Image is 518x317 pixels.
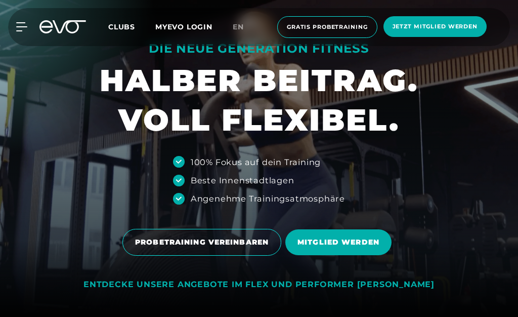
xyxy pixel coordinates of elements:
div: Beste Innenstadtlagen [191,174,294,186]
a: PROBETRAINING VEREINBAREN [122,221,285,263]
div: ENTDECKE UNSERE ANGEBOTE IM FLEX UND PERFORMER [PERSON_NAME] [83,280,435,290]
h1: HALBER BEITRAG. VOLL FLEXIBEL. [100,61,418,140]
a: Clubs [108,22,155,31]
span: en [233,22,244,31]
span: MITGLIED WERDEN [297,237,379,248]
span: Gratis Probetraining [287,23,368,31]
span: Clubs [108,22,135,31]
a: MYEVO LOGIN [155,22,212,31]
a: Jetzt Mitglied werden [380,16,490,38]
span: PROBETRAINING VEREINBAREN [135,237,269,248]
a: MITGLIED WERDEN [285,222,396,263]
a: en [233,21,256,33]
div: Angenehme Trainingsatmosphäre [191,192,345,205]
a: Gratis Probetraining [274,16,380,38]
span: Jetzt Mitglied werden [393,22,478,31]
div: 100% Fokus auf dein Training [191,156,321,168]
